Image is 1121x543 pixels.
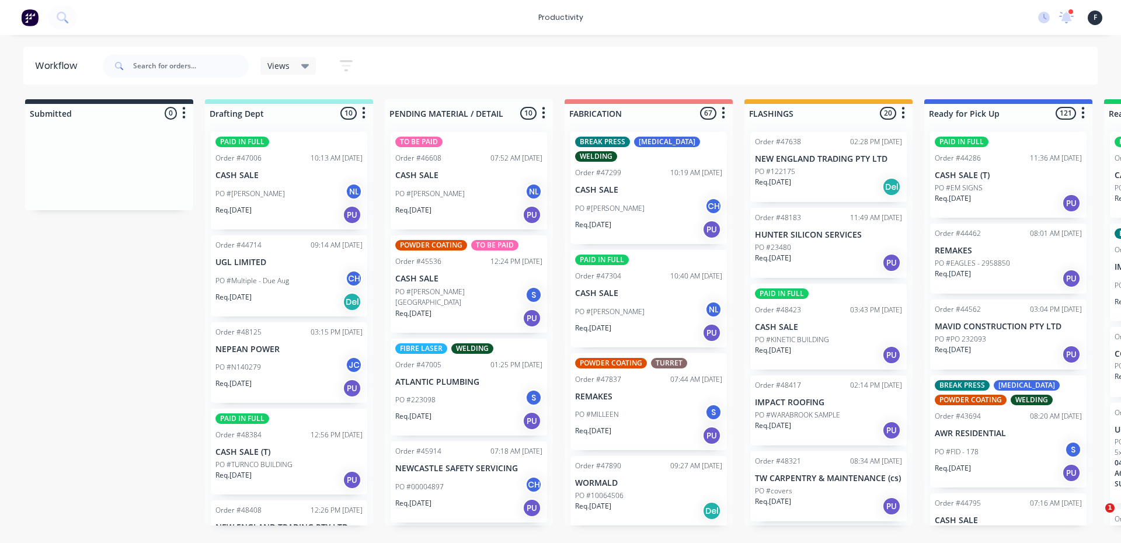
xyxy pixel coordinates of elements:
div: Del [343,293,361,311]
p: CASH SALE [395,170,542,180]
div: BREAK PRESS[MEDICAL_DATA]WELDINGOrder #4729910:19 AM [DATE]CASH SALEPO #[PERSON_NAME]CHReq.[DATE]PU [570,132,727,244]
div: PU [523,412,541,430]
div: PU [1062,464,1081,482]
div: 11:49 AM [DATE] [850,213,902,223]
p: Req. [DATE] [755,420,791,431]
div: Order #44286 [935,153,981,163]
div: Order #48183 [755,213,801,223]
div: Order #4446208:01 AM [DATE]REMAKESPO #EAGLES - 2958850Req.[DATE]PU [930,224,1087,294]
div: CH [345,270,363,287]
p: PO #WARABROOK SAMPLE [755,410,840,420]
div: 01:25 PM [DATE] [490,360,542,370]
div: CH [705,197,722,215]
p: Req. [DATE] [395,308,431,319]
input: Search for orders... [133,54,249,78]
div: PU [523,206,541,224]
div: FIBRE LASERWELDINGOrder #4700501:25 PM [DATE]ATLANTIC PLUMBINGPO #223098SReq.[DATE]PU [391,339,547,436]
div: PU [702,323,721,342]
div: Order #47890 [575,461,621,471]
div: S [525,286,542,304]
div: Order #44795 [935,498,981,509]
p: Req. [DATE] [395,205,431,215]
div: PU [1062,194,1081,213]
div: [MEDICAL_DATA] [634,137,700,147]
p: PO #223098 [395,395,436,405]
div: PAID IN FULLOrder #4838412:56 PM [DATE]CASH SALE (T)PO #TURNCO BUILDINGReq.[DATE]PU [211,409,367,495]
p: PO #[PERSON_NAME] [215,189,285,199]
p: NEPEAN POWER [215,344,363,354]
div: 12:26 PM [DATE] [311,505,363,516]
div: BREAK PRESS[MEDICAL_DATA]POWDER COATINGWELDINGOrder #4369408:20 AM [DATE]AWR RESIDENTIALPO #FID -... [930,375,1087,488]
div: Order #4832108:34 AM [DATE]TW CARPENTRY & MAINTENANCE (cs)PO #coversReq.[DATE]PU [750,451,907,521]
div: 12:24 PM [DATE] [490,256,542,267]
div: 08:01 AM [DATE] [1030,228,1082,239]
p: PO #covers [755,486,792,496]
div: PU [882,346,901,364]
p: CASH SALE [575,185,722,195]
div: JC [345,356,363,374]
div: PU [523,309,541,328]
p: Req. [DATE] [755,496,791,507]
p: CASH SALE [575,288,722,298]
div: POWDER COATING [395,240,467,250]
div: Order #44714 [215,240,262,250]
div: Order #48417 [755,380,801,391]
div: 02:28 PM [DATE] [850,137,902,147]
div: NL [345,183,363,200]
p: PO #10064506 [575,490,624,501]
iframe: Intercom live chat [1081,503,1109,531]
p: PO #[PERSON_NAME] [575,307,645,317]
p: Req. [DATE] [755,253,791,263]
p: Req. [DATE] [935,193,971,204]
p: Req. [DATE] [935,463,971,474]
p: Req. [DATE] [575,323,611,333]
div: PU [523,499,541,517]
div: 03:43 PM [DATE] [850,305,902,315]
p: PO #TURNCO BUILDING [215,460,293,470]
div: S [705,403,722,421]
p: Req. [DATE] [935,344,971,355]
div: TO BE PAID [471,240,518,250]
div: 10:19 AM [DATE] [670,168,722,178]
p: Req. [DATE] [755,177,791,187]
div: Order #47299 [575,168,621,178]
p: CASH SALE (T) [935,170,1082,180]
p: PO #EM SIGNS [935,183,983,193]
p: Req. [DATE] [215,205,252,215]
div: 08:20 AM [DATE] [1030,411,1082,422]
div: 07:18 AM [DATE] [490,446,542,457]
div: Order #4456203:04 PM [DATE]MAVID CONSTRUCTION PTY LTDPO #PO 232093Req.[DATE]PU [930,300,1087,370]
p: Req. [DATE] [575,220,611,230]
div: PAID IN FULLOrder #4428611:36 AM [DATE]CASH SALE (T)PO #EM SIGNSReq.[DATE]PU [930,132,1087,218]
div: PU [1062,269,1081,288]
div: Order #48321 [755,456,801,467]
div: CH [525,476,542,493]
div: Order #4812503:15 PM [DATE]NEPEAN POWERPO #N140279JCReq.[DATE]PU [211,322,367,403]
div: Order #47837 [575,374,621,385]
p: CASH SALE [935,516,1082,525]
div: Order #45914 [395,446,441,457]
div: WELDING [1011,395,1053,405]
div: 12:56 PM [DATE] [311,430,363,440]
div: 03:15 PM [DATE] [311,327,363,337]
p: PO #FID - 178 [935,447,979,457]
p: CASH SALE [755,322,902,332]
div: POWDER COATINGTO BE PAIDOrder #4553612:24 PM [DATE]CASH SALEPO #[PERSON_NAME][GEOGRAPHIC_DATA]SRe... [391,235,547,333]
div: 07:16 AM [DATE] [1030,498,1082,509]
p: NEW ENGLAND TRADING PTY LTD [215,523,363,532]
div: BREAK PRESS [935,380,990,391]
div: Order #48384 [215,430,262,440]
div: Workflow [35,59,83,73]
p: Req. [DATE] [755,345,791,356]
div: Order #47304 [575,271,621,281]
div: 11:36 AM [DATE] [1030,153,1082,163]
div: Order #44462 [935,228,981,239]
p: PO #[PERSON_NAME] [395,189,465,199]
p: ATLANTIC PLUMBING [395,377,542,387]
div: POWDER COATING [935,395,1007,405]
div: Order #47005 [395,360,441,370]
div: PAID IN FULLOrder #4700610:13 AM [DATE]CASH SALEPO #[PERSON_NAME]NLReq.[DATE]PU [211,132,367,229]
div: PAID IN FULL [935,137,988,147]
div: PAID IN FULL [215,413,269,424]
div: Order #48125 [215,327,262,337]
